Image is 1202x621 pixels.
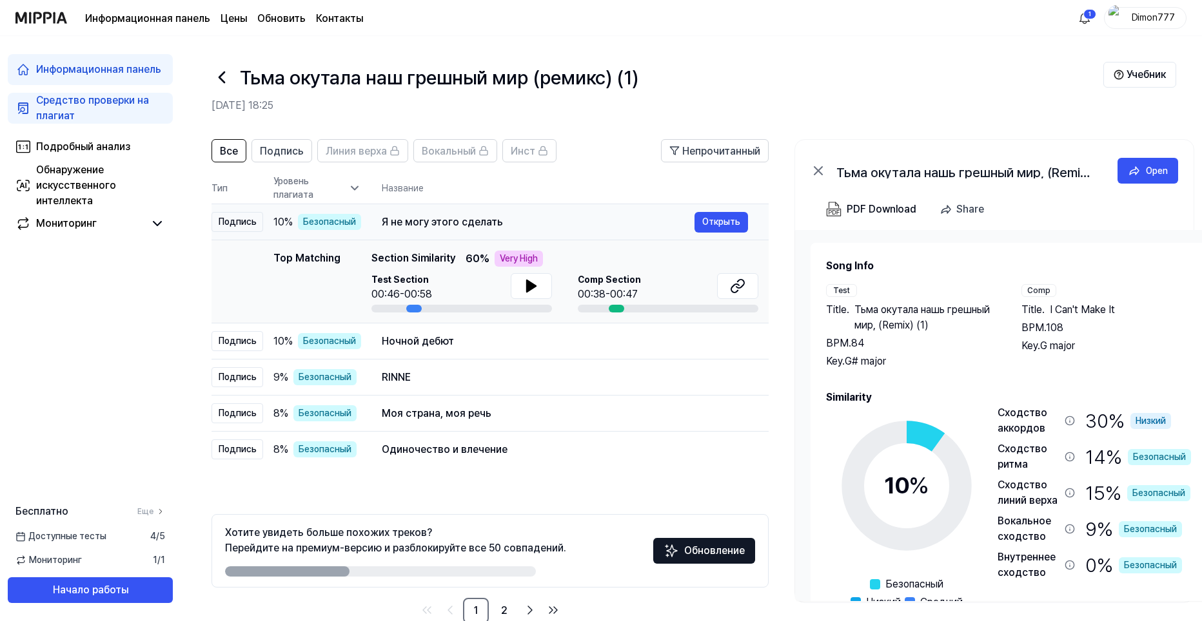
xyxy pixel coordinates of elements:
[826,354,996,369] div: Key. G# major
[299,406,351,420] ya-tr-span: Безопасный
[826,258,1191,274] h2: Song Info
[219,444,257,454] ya-tr-span: Подпись
[371,273,432,287] span: Test Section
[885,577,943,592] span: Безопасный
[826,336,996,351] div: BPM. 84
[661,139,769,162] button: Непрочитанный
[413,139,497,162] button: Вокальный
[303,215,356,229] ya-tr-span: Безопасный
[299,370,351,384] ya-tr-span: Безопасный
[326,145,387,157] ya-tr-span: Линия верха
[150,531,156,541] ya-tr-span: 4
[578,273,641,287] span: Comp Section
[137,506,153,517] ya-tr-span: Еще
[695,212,748,233] button: Открыть
[847,201,916,218] div: PDF Download
[1104,7,1187,29] button: ПрофильDimon777
[257,11,306,26] a: Обновить
[1127,485,1190,501] div: Безопасный
[998,405,1059,436] div: Сходство аккордов
[316,11,363,26] a: Контакты
[543,600,564,620] a: Перейти к последней странице
[251,139,312,162] button: Подпись
[1074,8,1095,28] button: Аллилуйя1
[273,442,288,457] span: 8 %
[1050,302,1115,318] span: I Can't Make It
[520,600,540,620] a: Перейти к следующей странице
[826,202,842,217] img: PDF Download
[1085,477,1190,508] div: 15 %
[15,216,144,231] a: Мониторинг
[682,145,760,157] ya-tr-span: Непрочитанный
[273,251,340,312] div: Top Matching
[1021,284,1056,297] div: Comp
[8,577,173,603] button: Начало работы
[1021,302,1045,318] span: Title .
[440,600,460,620] a: Перейти на предыдущую страницу
[1021,320,1191,336] div: BPM. 108
[303,334,356,348] ya-tr-span: Безопасный
[866,595,901,610] span: Низкий
[1132,12,1175,23] ya-tr-span: Dimon777
[36,217,97,229] ya-tr-span: Мониторинг
[1127,67,1166,82] ya-tr-span: Учебник
[273,406,288,421] span: 8 %
[653,549,755,561] a: СверкаетОбновление
[156,531,159,541] ya-tr-span: /
[36,140,130,153] ya-tr-span: Подробный анализ
[15,505,68,517] ya-tr-span: Бесплатно
[219,336,257,346] ya-tr-span: Подпись
[1077,10,1092,26] img: Аллилуйя
[273,175,346,202] ya-tr-span: Уровень плагиата
[221,12,247,24] ya-tr-span: Цены
[1085,513,1182,544] div: 9 %
[684,543,745,559] ya-tr-span: Обновление
[257,12,306,24] ya-tr-span: Обновить
[909,472,929,499] span: %
[273,370,288,385] span: 9 %
[1128,449,1191,465] div: Безопасный
[417,600,437,620] a: Перейти на первую страницу
[382,371,411,383] ya-tr-span: RINNE
[382,407,491,419] ya-tr-span: Моя страна, моя речь
[495,251,543,267] div: Very High
[502,139,557,162] button: Инст
[511,145,535,157] ya-tr-span: Инст
[1085,441,1191,472] div: 14 %
[219,408,257,418] ya-tr-span: Подпись
[157,555,161,565] ya-tr-span: /
[220,145,238,157] ya-tr-span: Все
[225,526,432,539] ya-tr-span: Хотите увидеть больше похожих треков?
[36,62,161,77] div: Информационная панель
[273,334,293,349] span: 10 %
[998,549,1059,580] div: Внутреннее сходство
[240,66,638,89] ya-tr-span: Тьма окутала наш грешный мир (ремикс) (1)
[998,441,1059,472] div: Сходство ритма
[85,11,210,26] a: Информационная панель
[36,94,149,122] ya-tr-span: Средство проверки на плагиат
[317,139,408,162] button: Линия верха
[466,251,489,267] span: 60 %
[219,216,257,227] ya-tr-span: Подпись
[221,11,247,26] a: Цены
[153,555,157,565] ya-tr-span: 1
[260,145,304,157] ya-tr-span: Подпись
[422,145,476,157] ya-tr-span: Вокальный
[1119,557,1182,573] div: Безопасный
[578,287,641,302] div: 00:38-00:47
[884,468,929,503] div: 10
[653,538,755,564] button: Обновление
[8,93,173,124] a: Средство проверки на плагиат
[826,284,857,297] div: Test
[161,555,165,565] ya-tr-span: 1
[1119,521,1182,537] div: Безопасный
[998,477,1059,508] div: Сходство линий верха
[8,54,173,85] a: Информационная панель
[836,163,1094,178] div: Тьма окутала нашь грешный мир, (Remix) (1)
[1085,405,1171,436] div: 30 %
[1021,338,1191,354] div: Key. G major
[212,139,246,162] button: Все
[664,543,679,559] img: Сверкает
[299,443,351,456] ya-tr-span: Безопасный
[1130,413,1171,429] div: Низкий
